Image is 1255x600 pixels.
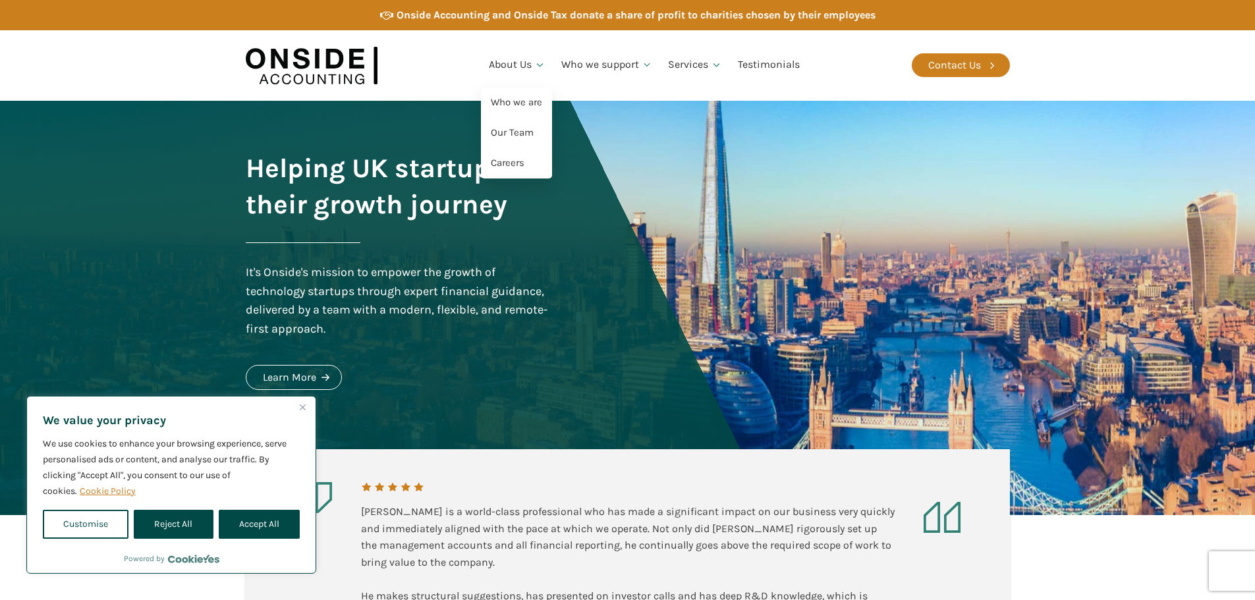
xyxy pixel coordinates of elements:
a: Testimonials [730,43,808,88]
div: Onside Accounting and Onside Tax donate a share of profit to charities chosen by their employees [397,7,876,24]
a: Our Team [481,118,552,148]
h1: Helping UK startups on their growth journey [246,150,551,223]
div: We value your privacy [26,396,316,574]
div: Contact Us [928,57,981,74]
div: Learn More [263,369,316,386]
a: Cookie Policy [79,485,136,497]
img: Close [300,404,306,410]
p: We value your privacy [43,412,300,428]
button: Close [294,399,310,415]
div: It's Onside's mission to empower the growth of technology startups through expert financial guida... [246,263,551,339]
a: Contact Us [912,53,1010,77]
a: Services [660,43,730,88]
p: We use cookies to enhance your browsing experience, serve personalised ads or content, and analys... [43,436,300,499]
a: About Us [481,43,553,88]
button: Customise [43,510,128,539]
a: Learn More [246,365,342,390]
a: Careers [481,148,552,178]
a: Who we are [481,88,552,118]
button: Accept All [219,510,300,539]
button: Reject All [134,510,213,539]
img: Onside Accounting [246,40,377,91]
a: Who we support [553,43,661,88]
div: Powered by [124,552,219,565]
a: Visit CookieYes website [168,555,219,563]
